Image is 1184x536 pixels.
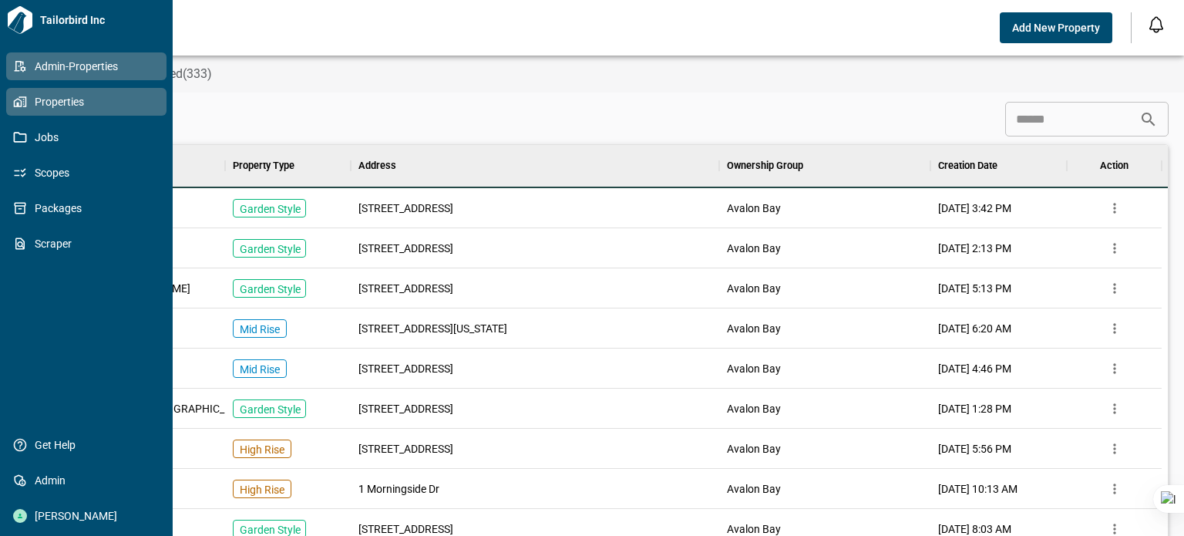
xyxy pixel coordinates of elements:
span: Archived(333) [136,66,212,82]
span: [DATE] 10:13 AM [938,481,1017,497]
span: Avalon Bay [727,281,781,296]
p: Garden Style [240,241,301,257]
span: Avalon Bay [727,441,781,457]
span: [STREET_ADDRESS] [358,401,453,416]
button: more [1103,317,1126,340]
span: [STREET_ADDRESS] [358,201,453,216]
div: Ownership Group [719,144,930,187]
div: Action [1100,144,1128,187]
a: Properties [6,88,166,116]
div: Action [1067,144,1162,187]
p: Garden Style [240,201,301,217]
p: High Rise [240,442,284,457]
span: Scraper [27,236,152,251]
button: more [1103,357,1126,380]
div: Creation Date [930,144,1068,187]
button: more [1103,437,1126,460]
span: [STREET_ADDRESS] [358,241,453,256]
button: Open notification feed [1144,12,1169,37]
span: Avalon Bay [727,361,781,376]
span: Add New Property [1012,20,1100,35]
span: [DATE] 1:28 PM [938,401,1011,416]
span: Avalon Bay [727,201,781,216]
span: [STREET_ADDRESS] [358,441,453,457]
a: Scraper [6,230,166,258]
span: Tailorbird Inc [34,12,166,28]
a: Admin [6,467,166,494]
a: Scopes [6,159,166,187]
p: Mid Rise [240,322,280,337]
button: more [1103,277,1126,300]
span: [DATE] 5:56 PM [938,441,1011,457]
p: High Rise [240,482,284,497]
span: Packages [27,201,152,216]
a: Packages [6,194,166,222]
div: Address [358,144,396,187]
span: 1 Morningside Dr [358,481,439,497]
a: Admin-Properties [6,52,166,80]
div: Property Type [233,144,294,187]
span: [DATE] 4:46 PM [938,361,1011,376]
span: Jobs [27,130,152,145]
div: Property Name [56,144,225,187]
span: Admin-Properties [27,59,152,74]
div: Creation Date [938,144,997,187]
span: [DATE] 2:13 PM [938,241,1011,256]
span: Avalon Bay [727,481,781,497]
div: base tabs [40,56,1184,93]
span: Scopes [27,165,152,180]
span: Avalon Bay [727,241,781,256]
button: more [1103,477,1126,501]
button: more [1103,197,1126,220]
span: Avalon Bay [727,401,781,416]
div: Ownership Group [727,144,803,187]
p: Garden Style [240,281,301,297]
span: [DATE] 5:13 PM [938,281,1011,296]
span: [DATE] 3:42 PM [938,201,1011,216]
div: Property Type [225,144,351,187]
a: Jobs [6,123,166,151]
p: Garden Style [240,402,301,417]
button: more [1103,397,1126,420]
span: [STREET_ADDRESS] [358,281,453,296]
span: Avalon Bay [727,321,781,336]
span: Get Help [27,437,152,453]
p: Mid Rise [240,362,280,377]
span: [STREET_ADDRESS][US_STATE] [358,321,507,336]
span: [PERSON_NAME] [27,508,152,524]
span: Admin [27,473,152,488]
span: [DATE] 6:20 AM [938,321,1011,336]
button: Add New Property [1000,12,1112,43]
button: more [1103,237,1126,260]
span: [STREET_ADDRESS] [358,361,453,376]
span: Properties [27,94,152,110]
div: Address [351,144,719,187]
